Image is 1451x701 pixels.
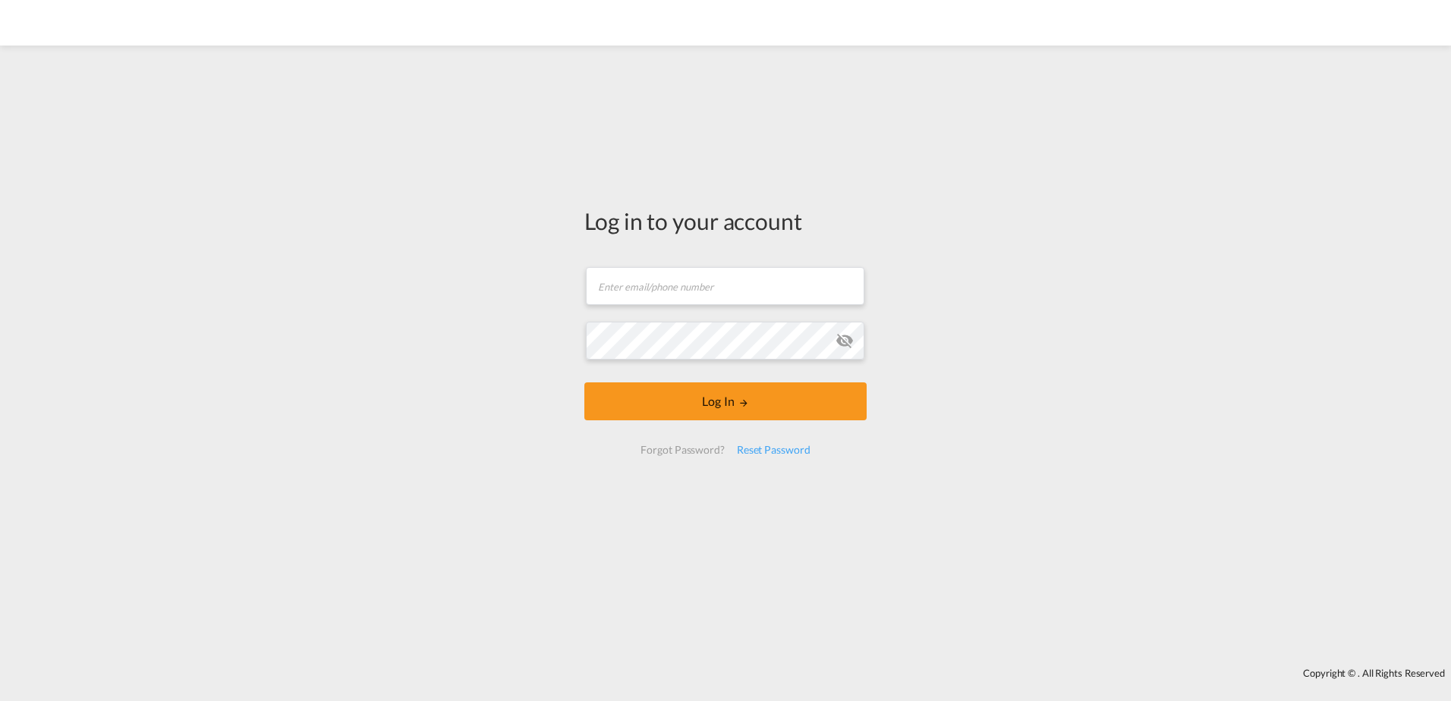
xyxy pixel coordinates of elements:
button: LOGIN [584,382,867,420]
div: Log in to your account [584,205,867,237]
div: Reset Password [731,436,817,464]
md-icon: icon-eye-off [836,332,854,350]
div: Forgot Password? [634,436,730,464]
input: Enter email/phone number [586,267,864,305]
